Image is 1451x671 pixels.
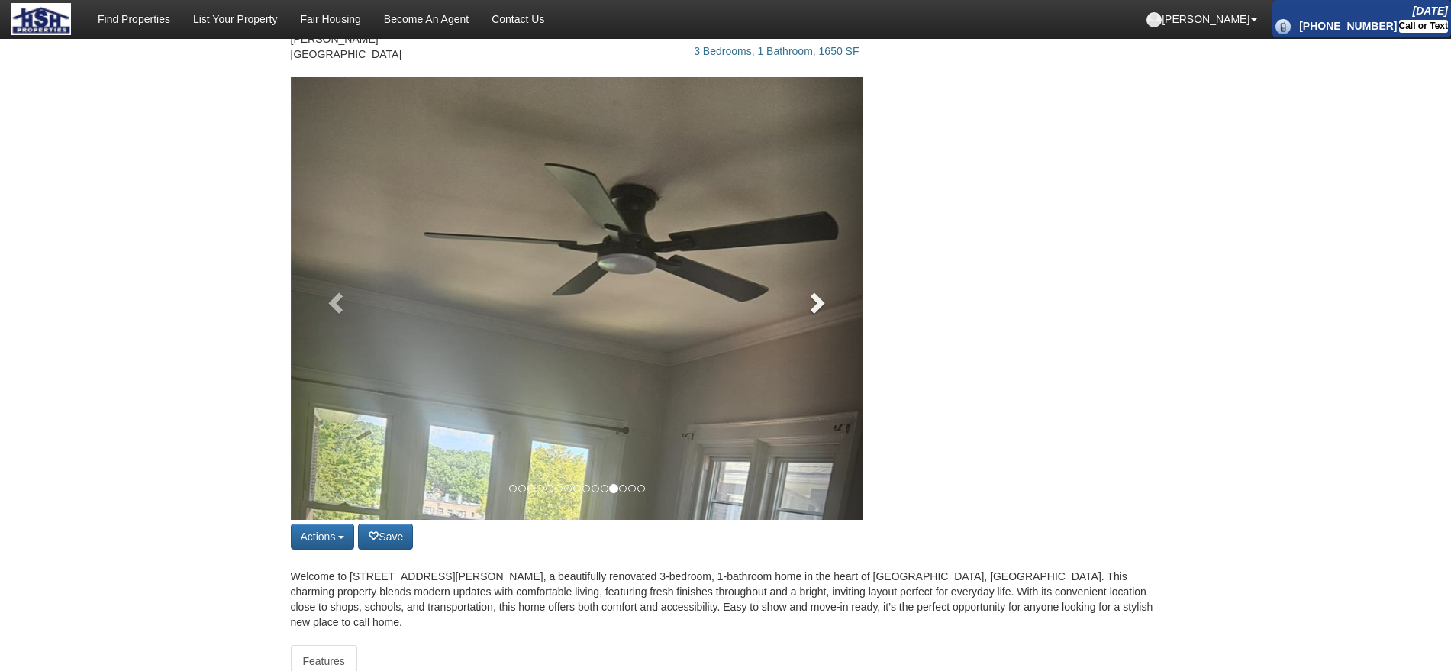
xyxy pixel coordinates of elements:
button: Save [358,524,413,550]
button: Actions [291,524,355,550]
i: [DATE] [1413,5,1448,17]
b: [PHONE_NUMBER] [1299,20,1397,32]
div: 3 Bedrooms, 1 Bathroom, 1650 SF [440,28,863,59]
img: default-profile.png [1146,12,1162,27]
div: Call or Text [1399,20,1448,33]
img: phone_icon.png [1275,19,1291,34]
